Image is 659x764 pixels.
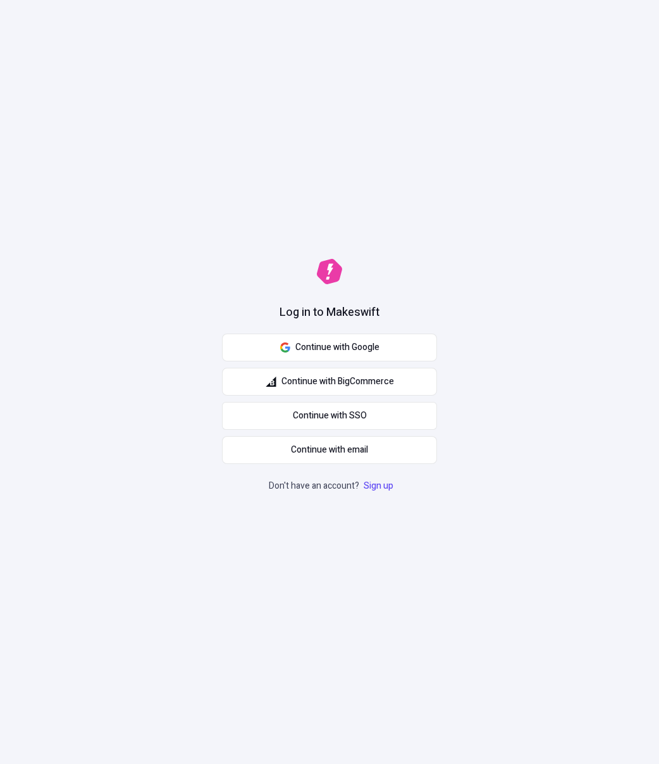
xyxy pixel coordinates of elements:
h1: Log in to Makeswift [280,304,379,321]
a: Sign up [361,479,396,492]
button: Continue with BigCommerce [222,368,437,396]
span: Continue with Google [295,341,379,354]
button: Continue with email [222,436,437,464]
button: Continue with Google [222,334,437,361]
p: Don't have an account? [269,479,396,493]
span: Continue with email [291,443,368,457]
a: Continue with SSO [222,402,437,430]
span: Continue with BigCommerce [281,375,394,389]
